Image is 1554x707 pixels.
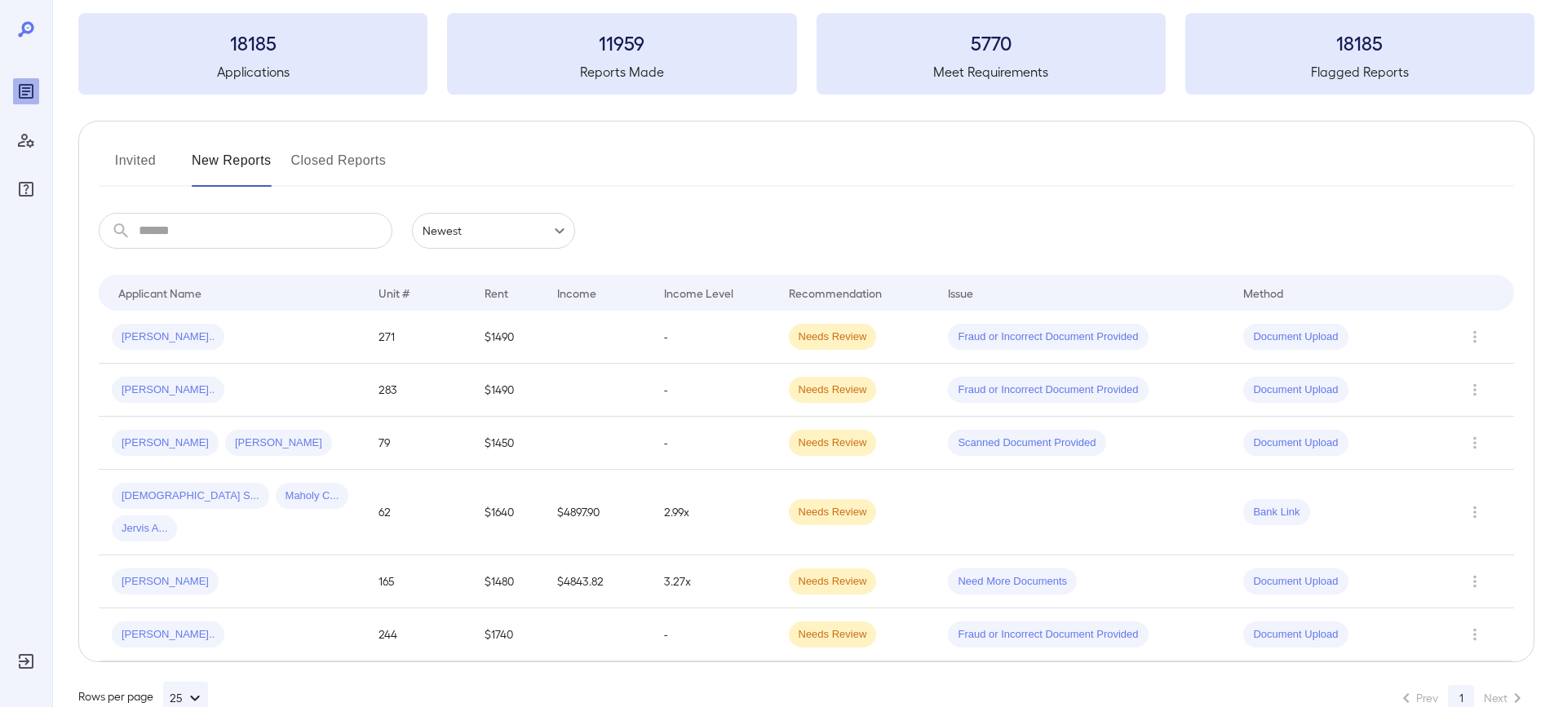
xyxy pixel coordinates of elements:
span: Jervis A... [112,521,177,537]
td: - [651,364,776,417]
span: Document Upload [1243,435,1348,451]
h3: 11959 [447,29,796,55]
div: Unit # [379,283,410,303]
button: Closed Reports [291,148,387,187]
div: Rent [485,283,511,303]
span: [PERSON_NAME] [225,435,332,451]
span: Document Upload [1243,627,1348,643]
td: 2.99x [651,470,776,555]
button: Row Actions [1462,430,1488,456]
h5: Flagged Reports [1185,62,1534,82]
span: Needs Review [789,329,877,345]
span: Needs Review [789,574,877,590]
td: - [651,417,776,470]
span: [PERSON_NAME] [112,574,219,590]
div: Applicant Name [118,283,201,303]
span: Need More Documents [948,574,1077,590]
summary: 18185Applications11959Reports Made5770Meet Requirements18185Flagged Reports [78,13,1534,95]
span: Document Upload [1243,574,1348,590]
div: Income [557,283,596,303]
span: [PERSON_NAME].. [112,627,224,643]
span: Fraud or Incorrect Document Provided [948,382,1148,398]
div: Newest [412,213,575,249]
div: Issue [948,283,974,303]
span: Maholy C... [276,488,349,504]
span: Bank Link [1243,505,1309,520]
span: Fraud or Incorrect Document Provided [948,627,1148,643]
td: - [651,311,776,364]
td: $1640 [472,470,544,555]
h3: 5770 [817,29,1166,55]
span: [PERSON_NAME].. [112,382,224,398]
span: Fraud or Incorrect Document Provided [948,329,1148,345]
span: Document Upload [1243,382,1348,398]
td: 244 [365,608,472,661]
span: Needs Review [789,382,877,398]
div: Recommendation [789,283,882,303]
button: Row Actions [1462,621,1488,647]
td: 271 [365,311,472,364]
button: Row Actions [1462,568,1488,594]
td: 3.27x [651,555,776,608]
h3: 18185 [78,29,427,55]
div: Log Out [13,648,39,674]
td: $4897.90 [544,470,651,555]
td: 165 [365,555,472,608]
span: Document Upload [1243,329,1348,345]
h3: 18185 [1185,29,1534,55]
span: [PERSON_NAME].. [112,329,224,345]
div: Method [1243,283,1283,303]
td: 79 [365,417,472,470]
button: Invited [99,148,172,187]
h5: Reports Made [447,62,796,82]
span: Needs Review [789,627,877,643]
div: Income Level [664,283,733,303]
div: FAQ [13,176,39,202]
td: 62 [365,470,472,555]
span: Scanned Document Provided [948,435,1105,451]
h5: Applications [78,62,427,82]
span: Needs Review [789,435,877,451]
button: Row Actions [1462,377,1488,403]
td: $1490 [472,311,544,364]
td: $1740 [472,608,544,661]
td: - [651,608,776,661]
div: Manage Users [13,127,39,153]
button: Row Actions [1462,499,1488,525]
td: $1450 [472,417,544,470]
div: Reports [13,78,39,104]
span: [DEMOGRAPHIC_DATA] S... [112,488,269,504]
span: [PERSON_NAME] [112,435,219,451]
button: Row Actions [1462,324,1488,350]
h5: Meet Requirements [817,62,1166,82]
td: $4843.82 [544,555,651,608]
td: 283 [365,364,472,417]
span: Needs Review [789,505,877,520]
button: New Reports [192,148,272,187]
td: $1480 [472,555,544,608]
td: $1490 [472,364,544,417]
